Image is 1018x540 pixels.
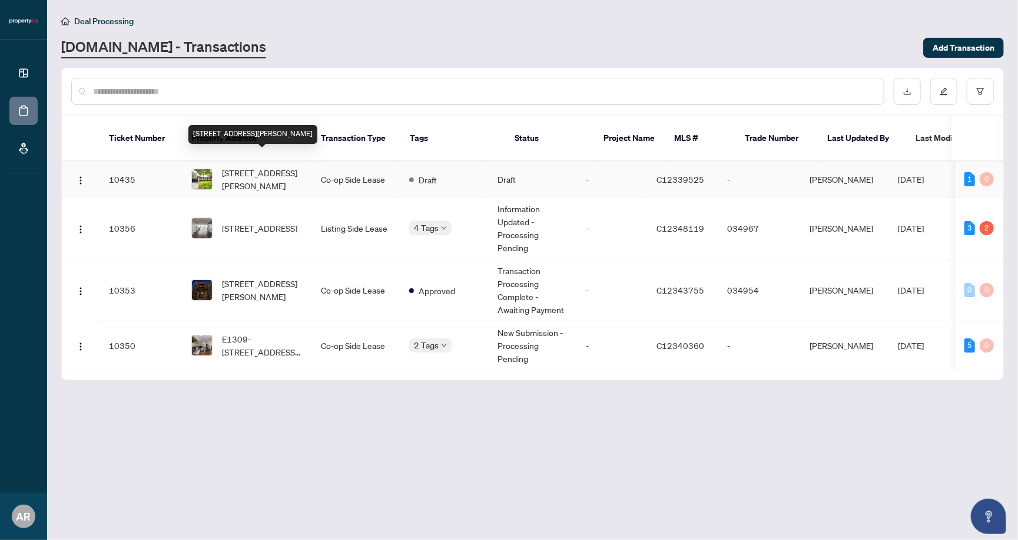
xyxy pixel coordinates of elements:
div: 0 [980,283,994,297]
button: Open asap [971,499,1006,534]
span: Last Modified Date [916,131,988,144]
img: thumbnail-img [192,280,212,300]
th: Transaction Type [311,116,400,162]
td: [PERSON_NAME] [800,259,888,321]
div: 0 [980,172,994,186]
td: Transaction Processing Complete - Awaiting Payment [488,259,576,321]
a: [DOMAIN_NAME] - Transactions [61,37,266,58]
span: [DATE] [898,223,924,233]
div: [STREET_ADDRESS][PERSON_NAME] [188,125,317,144]
span: down [441,343,447,348]
td: - [576,321,647,370]
button: filter [967,78,994,105]
th: Trade Number [735,116,818,162]
td: 10435 [100,162,182,197]
button: edit [930,78,957,105]
img: Logo [76,287,85,296]
td: - [576,197,647,259]
span: Approved [419,284,455,297]
img: Logo [76,176,85,185]
div: 3 [964,221,975,235]
td: - [718,162,800,197]
th: Last Updated By [818,116,907,162]
span: edit [940,87,948,96]
td: [PERSON_NAME] [800,321,888,370]
span: 4 Tags [414,221,439,235]
td: 034954 [718,259,800,321]
th: Ticket Number [100,116,182,162]
td: 034967 [718,197,800,259]
img: logo [9,18,38,25]
button: Logo [71,336,90,355]
td: New Submission - Processing Pending [488,321,576,370]
td: [PERSON_NAME] [800,197,888,259]
span: home [61,17,69,25]
td: - [576,259,647,321]
td: Listing Side Lease [311,197,400,259]
img: thumbnail-img [192,169,212,189]
div: 5 [964,338,975,353]
td: Information Updated - Processing Pending [488,197,576,259]
th: Tags [400,116,505,162]
span: [STREET_ADDRESS][PERSON_NAME] [222,277,302,303]
td: - [718,321,800,370]
img: Logo [76,342,85,351]
span: C12343755 [656,285,704,295]
span: [STREET_ADDRESS][PERSON_NAME] [222,166,302,192]
img: thumbnail-img [192,335,212,355]
th: Property Address [182,116,311,162]
th: Status [505,116,594,162]
span: [DATE] [898,340,924,351]
td: 10353 [100,259,182,321]
span: download [903,87,911,96]
button: Add Transaction [923,38,1004,58]
span: [DATE] [898,174,924,185]
span: [DATE] [898,285,924,295]
span: C12348119 [656,223,704,233]
th: MLS # [665,116,735,162]
span: filter [976,87,984,96]
span: Draft [419,173,437,186]
td: - [576,162,647,197]
div: 0 [964,283,975,297]
td: Co-op Side Lease [311,259,400,321]
span: [STREET_ADDRESS] [222,222,297,235]
td: Draft [488,162,576,197]
img: Logo [76,225,85,234]
div: 0 [980,338,994,353]
button: Logo [71,281,90,299]
span: E1309-[STREET_ADDRESS][PERSON_NAME] [222,332,302,358]
span: C12340360 [656,340,704,351]
span: C12339525 [656,174,704,185]
td: Co-op Side Lease [311,162,400,197]
span: 2 Tags [414,338,439,352]
span: down [441,225,447,231]
div: 2 [980,221,994,235]
span: Deal Processing [74,16,134,27]
button: Logo [71,170,90,189]
div: 1 [964,172,975,186]
span: AR [16,508,31,525]
th: Last Modified Date [907,116,1013,162]
span: Add Transaction [933,38,994,57]
td: [PERSON_NAME] [800,162,888,197]
th: Project Name [594,116,665,162]
button: Logo [71,219,90,238]
td: Co-op Side Lease [311,321,400,370]
td: 10350 [100,321,182,370]
img: thumbnail-img [192,218,212,238]
button: download [894,78,921,105]
td: 10356 [100,197,182,259]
